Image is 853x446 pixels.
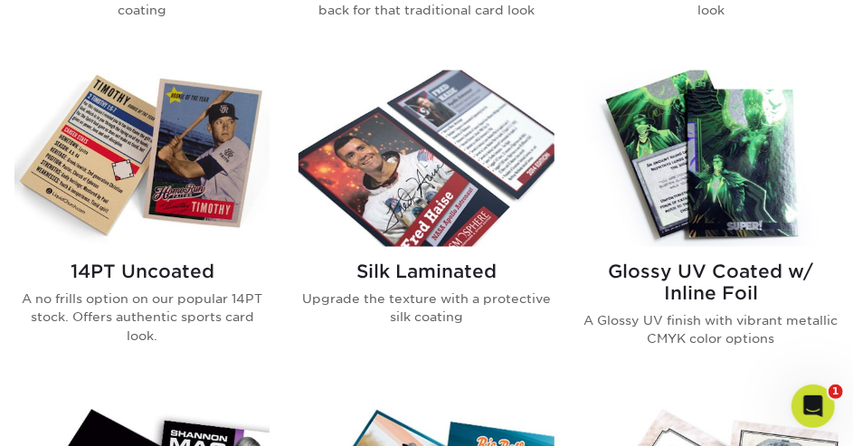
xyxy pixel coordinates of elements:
h2: Glossy UV Coated w/ Inline Foil [583,261,839,305]
a: 14PT Uncoated Trading Cards 14PT Uncoated A no frills option on our popular 14PT stock. Offers au... [14,71,270,378]
span: 1 [829,384,843,399]
h2: Silk Laminated [299,261,554,283]
p: A Glossy UV finish with vibrant metallic CMYK color options [583,312,839,349]
p: A no frills option on our popular 14PT stock. Offers authentic sports card look. [14,290,270,346]
p: Upgrade the texture with a protective silk coating [299,290,554,327]
img: Glossy UV Coated w/ Inline Foil Trading Cards [583,71,839,247]
a: Glossy UV Coated w/ Inline Foil Trading Cards Glossy UV Coated w/ Inline Foil A Glossy UV finish ... [583,71,839,378]
img: Silk Laminated Trading Cards [299,71,554,247]
img: 14PT Uncoated Trading Cards [14,71,270,247]
iframe: Intercom live chat [791,384,835,428]
h2: 14PT Uncoated [14,261,270,283]
a: Silk Laminated Trading Cards Silk Laminated Upgrade the texture with a protective silk coating [299,71,554,378]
